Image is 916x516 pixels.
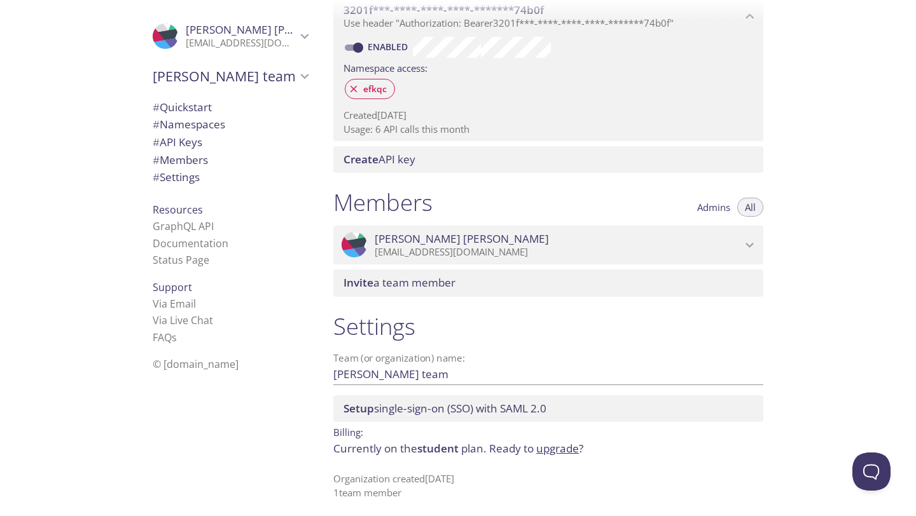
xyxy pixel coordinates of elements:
[333,269,763,296] div: Invite a team member
[153,330,177,344] a: FAQ
[333,472,763,499] p: Organization created [DATE] 1 team member
[153,170,160,184] span: #
[153,253,209,267] a: Status Page
[172,330,177,344] span: s
[153,153,208,167] span: Members
[153,313,213,327] a: Via Live Chat
[153,280,192,294] span: Support
[343,275,455,290] span: a team member
[343,152,378,166] span: Create
[153,135,202,149] span: API Keys
[333,422,763,440] p: Billing:
[343,401,374,416] span: Setup
[142,151,318,169] div: Members
[153,153,160,167] span: #
[153,117,225,132] span: Namespaces
[366,41,413,53] a: Enabled
[375,246,742,259] p: [EMAIL_ADDRESS][DOMAIN_NAME]
[153,67,296,85] span: [PERSON_NAME] team
[142,168,318,186] div: Team Settings
[343,109,753,122] p: Created [DATE]
[142,15,318,57] div: Sanjana Halder
[333,395,763,422] div: Setup SSO
[333,226,763,265] div: Sanjana Halder
[417,441,459,456] span: student
[356,83,394,95] span: efkqc
[343,275,373,290] span: Invite
[153,170,200,184] span: Settings
[153,357,239,371] span: © [DOMAIN_NAME]
[142,133,318,151] div: API Keys
[489,441,583,456] span: Ready to ?
[153,135,160,149] span: #
[186,37,296,50] p: [EMAIL_ADDRESS][DOMAIN_NAME]
[343,401,546,416] span: single-sign-on (SSO) with SAML 2.0
[375,232,549,246] span: [PERSON_NAME] [PERSON_NAME]
[343,58,427,76] label: Namespace access:
[345,79,395,99] div: efkqc
[142,60,318,93] div: Sanjana's team
[153,219,214,233] a: GraphQL API
[343,123,753,136] p: Usage: 6 API calls this month
[333,440,763,457] p: Currently on the plan.
[333,353,466,363] label: Team (or organization) name:
[852,452,891,491] iframe: Help Scout Beacon - Open
[343,152,415,166] span: API key
[153,100,160,114] span: #
[737,198,763,217] button: All
[333,146,763,173] div: Create API Key
[333,312,763,341] h1: Settings
[690,198,738,217] button: Admins
[186,22,360,37] span: [PERSON_NAME] [PERSON_NAME]
[153,297,196,311] a: Via Email
[142,116,318,133] div: Namespaces
[153,117,160,132] span: #
[333,188,433,217] h1: Members
[153,100,212,114] span: Quickstart
[153,236,228,250] a: Documentation
[536,441,579,456] a: upgrade
[153,203,203,217] span: Resources
[142,98,318,116] div: Quickstart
